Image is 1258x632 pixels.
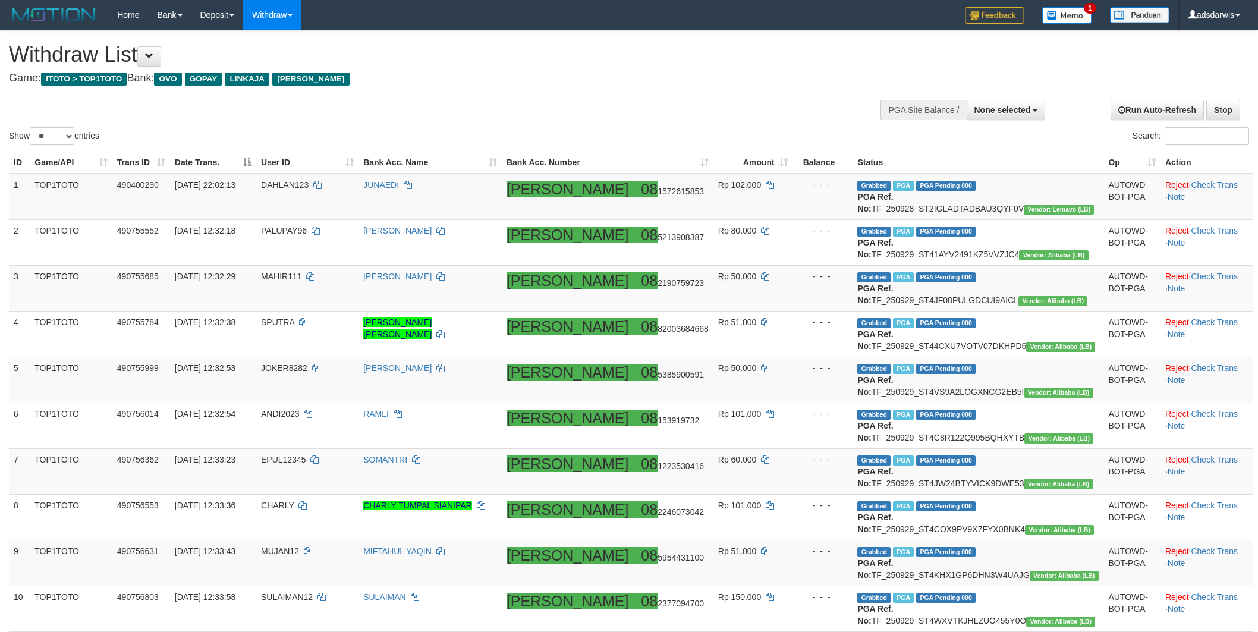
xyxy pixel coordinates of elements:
[713,152,792,174] th: Amount: activate to sort column ascending
[893,455,914,466] span: Marked by adsdarwis
[507,364,629,381] ah_el_jm_1756146672679: [PERSON_NAME]
[718,226,757,235] span: Rp 80.000
[718,592,761,602] span: Rp 150.000
[641,593,658,609] ah_el_jm_1756146672679: 08
[857,593,891,603] span: Grabbed
[30,494,112,540] td: TOP1TOTO
[857,181,891,191] span: Grabbed
[641,370,704,379] span: Copy 085385900591 to clipboard
[1024,433,1093,444] span: Vendor URL: https://dashboard.q2checkout.com/secure
[117,455,159,464] span: 490756362
[1168,238,1185,247] a: Note
[358,152,502,174] th: Bank Acc. Name: activate to sort column ascending
[641,278,704,288] span: Copy 082190759723 to clipboard
[1103,403,1160,448] td: AUTOWD-BOT-PGA
[641,553,704,562] span: Copy 085954431100 to clipboard
[261,226,307,235] span: PALUPAY96
[1160,448,1253,494] td: · ·
[857,272,891,282] span: Grabbed
[30,311,112,357] td: TOP1TOTO
[1160,311,1253,357] td: · ·
[893,318,914,328] span: Marked by adsdarwis
[9,73,827,84] h4: Game: Bank:
[853,494,1103,540] td: TF_250929_ST4COX9PV9X7FYX0BNK4
[175,409,235,419] span: [DATE] 12:32:54
[507,318,629,335] ah_el_jm_1756146672679: [PERSON_NAME]
[261,363,307,373] span: JOKER8282
[30,219,112,265] td: TOP1TOTO
[1168,558,1185,568] a: Note
[718,501,761,510] span: Rp 101.000
[1191,226,1238,235] a: Check Trans
[9,219,30,265] td: 2
[853,265,1103,311] td: TF_250929_ST4JF08PULGDCUI9AICL
[363,546,432,556] a: MIFTAHUL YAQIN
[1110,7,1169,23] img: panduan.png
[853,586,1103,631] td: TF_250929_ST4WXVTKJHLZUO455Y0O
[363,180,399,190] a: JUNAEDI
[641,318,658,335] ah_el_jm_1756146672679: 08
[1103,219,1160,265] td: AUTOWD-BOT-PGA
[1165,592,1189,602] a: Reject
[1165,180,1189,190] a: Reject
[853,357,1103,403] td: TF_250929_ST4VS9A2LOGXNCG2EB5I
[641,416,699,425] span: Copy 08153919732 to clipboard
[1084,3,1096,14] span: 1
[30,448,112,494] td: TOP1TOTO
[967,100,1046,120] button: None selected
[117,501,159,510] span: 490756553
[1103,494,1160,540] td: AUTOWD-BOT-PGA
[641,501,658,518] ah_el_jm_1756146672679: 08
[9,540,30,586] td: 9
[1191,546,1238,556] a: Check Trans
[1191,317,1238,327] a: Check Trans
[857,421,893,442] b: PGA Ref. No:
[507,227,629,243] ah_el_jm_1756146672679: [PERSON_NAME]
[893,547,914,557] span: Marked by adsdarwis
[1165,409,1189,419] a: Reject
[363,455,407,464] a: SOMANTRI
[1026,617,1095,627] span: Vendor URL: https://dashboard.q2checkout.com/secure
[507,181,629,197] ah_el_jm_1756146672679: [PERSON_NAME]
[1103,586,1160,631] td: AUTOWD-BOT-PGA
[916,547,976,557] span: PGA Pending
[893,364,914,374] span: Marked by adsdarwis
[1191,363,1238,373] a: Check Trans
[117,272,159,281] span: 490755685
[916,181,976,191] span: PGA Pending
[175,546,235,556] span: [DATE] 12:33:43
[117,592,159,602] span: 490756803
[893,501,914,511] span: Marked by adsdarwis
[641,507,704,517] span: Copy 082246073042 to clipboard
[857,329,893,351] b: PGA Ref. No:
[1168,329,1185,339] a: Note
[718,546,757,556] span: Rp 51.000
[916,272,976,282] span: PGA Pending
[641,364,658,381] ah_el_jm_1756146672679: 08
[9,403,30,448] td: 6
[1024,205,1094,215] span: Vendor URL: https://dashboard.q2checkout.com/secure
[1019,250,1088,260] span: Vendor URL: https://dashboard.q2checkout.com/secure
[797,545,848,557] div: - - -
[1165,363,1189,373] a: Reject
[1042,7,1092,24] img: Button%20Memo.svg
[1160,265,1253,311] td: · ·
[853,311,1103,357] td: TF_250929_ST44CXU7VOTV07DKHPD6
[175,272,235,281] span: [DATE] 12:32:29
[797,271,848,282] div: - - -
[261,272,301,281] span: MAHIR111
[857,284,893,305] b: PGA Ref. No:
[641,272,658,289] ah_el_jm_1756146672679: 08
[857,558,893,580] b: PGA Ref. No:
[363,592,406,602] a: SULAIMAN
[261,455,306,464] span: EPUL12345
[857,192,893,213] b: PGA Ref. No:
[857,364,891,374] span: Grabbed
[1168,467,1185,476] a: Note
[117,180,159,190] span: 490400230
[641,232,704,242] span: Copy 085213908387 to clipboard
[363,226,432,235] a: [PERSON_NAME]
[261,180,309,190] span: DAHLAN123
[797,225,848,237] div: - - -
[41,73,127,86] span: ITOTO > TOP1TOTO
